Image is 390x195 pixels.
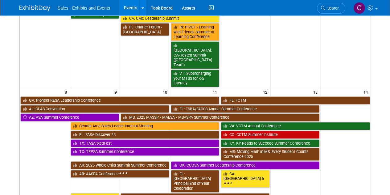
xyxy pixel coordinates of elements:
span: 14 [363,88,371,96]
a: TX: TASA txedFest [71,139,220,147]
a: FL: Charter Forum - [GEOGRAPHIC_DATA] [121,23,169,36]
span: 12 [262,88,270,96]
span: 13 [312,88,320,96]
a: CO: CCTM Summer Institute [221,131,319,139]
a: [GEOGRAPHIC_DATA]: CA-Hosted Summit ([GEOGRAPHIC_DATA] Team) [171,41,220,69]
a: VA: VCTM Annual Conference [221,122,370,130]
a: TX: TEPSA Summer Conference [71,148,220,156]
a: CA: [GEOGRAPHIC_DATA] 6 [221,170,269,188]
a: IN: PIVOT - Learning with Friends Summer of Learning Conference [171,23,220,41]
a: FL: [GEOGRAPHIC_DATA] Principal End of Year Celebration [171,170,220,193]
img: ExhibitDay [19,5,50,11]
span: Sales - Exhibits and Events [58,6,110,11]
span: 10 [162,88,170,96]
a: AL: CLAS Convention [20,105,169,113]
a: Central Area Sales Leader Internal Meeting [71,122,220,130]
span: 11 [212,88,220,96]
a: FL: FSBA/FADSS Annual Summer Conference [171,105,320,113]
a: AZ: ASA Summer Conference [20,113,119,121]
a: MS: 2025 MASSP / MAESA / MSASPA Summer Conference [121,113,319,121]
a: FL: FASA Discover 25 [71,131,220,139]
a: AR: 2025 Whole Child Summit Summer Conference [71,161,169,169]
span: 8 [64,88,70,96]
a: AR: AASEA Conference [71,170,169,178]
a: CA: CMC Leadership Summit [121,15,219,23]
img: Christine Lurz [353,2,365,14]
a: MS: Moving Math in MS: Every Student Counts Conference 2025 [221,148,319,160]
a: OK: CCOSA Summer Leadership Conference [171,161,320,169]
a: Search [317,3,345,14]
a: VT: Supercharging your MTSS for K-5 Literacy [171,70,220,87]
span: 9 [114,88,120,96]
a: KY: KY Reads to Succeed Summer Conference [221,139,319,147]
span: Search [325,6,339,11]
a: GA: Pioneer RESA Leadership Conference [20,96,220,104]
a: FL: FCTM [221,96,370,104]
